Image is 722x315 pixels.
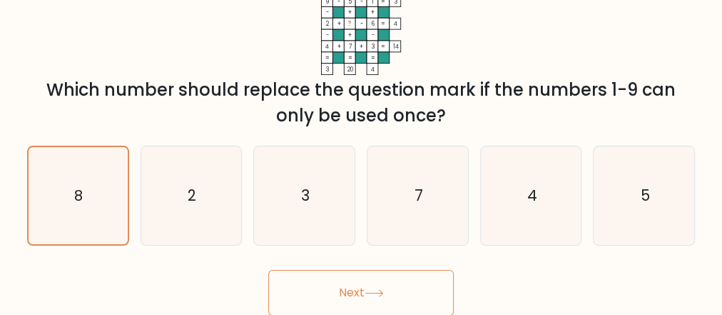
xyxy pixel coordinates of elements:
[325,54,330,62] tspan: =
[337,43,341,51] tspan: +
[325,66,329,74] tspan: 3
[349,43,352,51] tspan: 7
[326,9,329,16] tspan: -
[326,31,329,39] tspan: -
[348,31,352,39] tspan: +
[371,9,375,16] tspan: +
[337,20,341,28] tspan: +
[360,20,363,28] tspan: -
[640,185,649,206] text: 5
[371,20,374,28] tspan: 6
[36,77,686,129] div: Which number should replace the question mark if the numbers 1-9 can only be used once?
[326,20,330,28] tspan: 2
[347,20,352,28] tspan: ?
[188,185,196,206] text: 2
[381,20,385,28] tspan: =
[348,54,352,62] tspan: =
[381,43,385,51] tspan: =
[394,20,397,28] tspan: 4
[370,54,375,62] tspan: =
[347,66,353,74] tspan: 20
[415,185,423,206] text: 7
[370,43,374,51] tspan: 3
[75,186,83,206] text: 8
[527,185,537,206] text: 4
[371,66,375,74] tspan: 4
[392,43,398,51] tspan: 14
[348,9,352,16] tspan: +
[371,31,374,39] tspan: -
[325,43,329,51] tspan: 4
[301,185,310,206] text: 3
[360,43,363,51] tspan: +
